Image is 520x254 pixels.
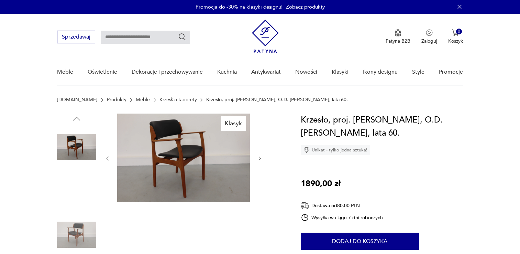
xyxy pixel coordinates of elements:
[221,116,246,131] div: Klasyk
[395,29,401,37] img: Ikona medalu
[386,38,410,44] p: Patyna B2B
[159,97,197,103] a: Krzesła i taborety
[301,213,383,222] div: Wysyłka w ciągu 7 dni roboczych
[251,59,281,85] a: Antykwariat
[439,59,463,85] a: Promocje
[178,33,186,41] button: Szukaj
[88,59,117,85] a: Oświetlenie
[412,59,424,85] a: Style
[456,29,462,34] div: 0
[286,3,325,10] a: Zobacz produkty
[301,114,463,140] h1: Krzesło, proj. [PERSON_NAME], O.D. [PERSON_NAME], lata 60.
[132,59,203,85] a: Dekoracje i przechowywanie
[386,29,410,44] button: Patyna B2B
[57,59,73,85] a: Meble
[386,29,410,44] a: Ikona medaluPatyna B2B
[332,59,348,85] a: Klasyki
[421,38,437,44] p: Zaloguj
[295,59,317,85] a: Nowości
[452,29,459,36] img: Ikona koszyka
[301,201,309,210] img: Ikona dostawy
[57,31,95,43] button: Sprzedawaj
[117,114,250,202] img: Zdjęcie produktu Krzesło, proj. E. Buch, O.D. Møbler, Dania, lata 60.
[57,127,96,167] img: Zdjęcie produktu Krzesło, proj. E. Buch, O.D. Møbler, Dania, lata 60.
[252,20,279,53] img: Patyna - sklep z meblami i dekoracjami vintage
[57,171,96,211] img: Zdjęcie produktu Krzesło, proj. E. Buch, O.D. Møbler, Dania, lata 60.
[448,38,463,44] p: Koszyk
[136,97,150,103] a: Meble
[301,145,370,155] div: Unikat - tylko jedna sztuka!
[57,35,95,40] a: Sprzedawaj
[301,201,383,210] div: Dostawa od 80,00 PLN
[303,147,310,153] img: Ikona diamentu
[301,177,341,190] p: 1890,00 zł
[448,29,463,44] button: 0Koszyk
[217,59,237,85] a: Kuchnia
[363,59,398,85] a: Ikony designu
[57,97,97,103] a: [DOMAIN_NAME]
[196,3,283,10] p: Promocja do -30% na klasyki designu!
[421,29,437,44] button: Zaloguj
[206,97,348,103] p: Krzesło, proj. [PERSON_NAME], O.D. [PERSON_NAME], lata 60.
[107,97,126,103] a: Produkty
[301,233,419,250] button: Dodaj do koszyka
[426,29,433,36] img: Ikonka użytkownika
